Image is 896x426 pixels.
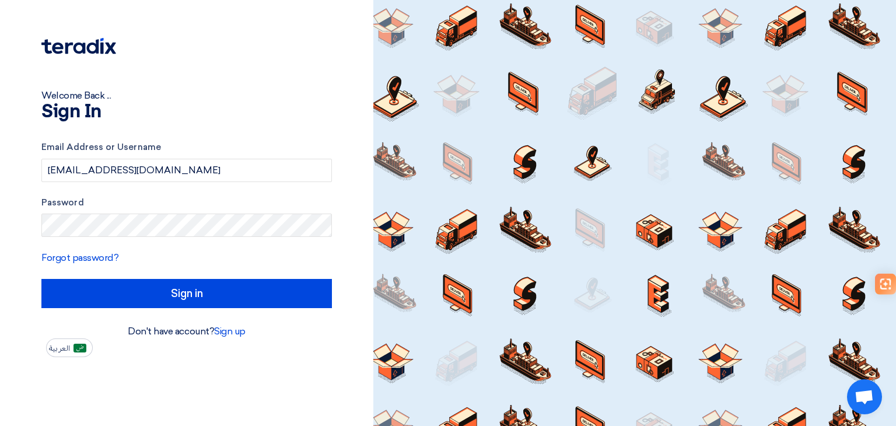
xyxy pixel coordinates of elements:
[41,324,332,338] div: Don't have account?
[41,103,332,121] h1: Sign In
[41,196,332,209] label: Password
[214,326,246,337] a: Sign up
[847,379,882,414] div: Open chat
[41,141,332,154] label: Email Address or Username
[41,159,332,182] input: Enter your business email or username
[41,252,118,263] a: Forgot password?
[41,38,116,54] img: Teradix logo
[41,279,332,308] input: Sign in
[49,344,70,352] span: العربية
[73,344,86,352] img: ar-AR.png
[46,338,93,357] button: العربية
[41,89,332,103] div: Welcome Back ...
